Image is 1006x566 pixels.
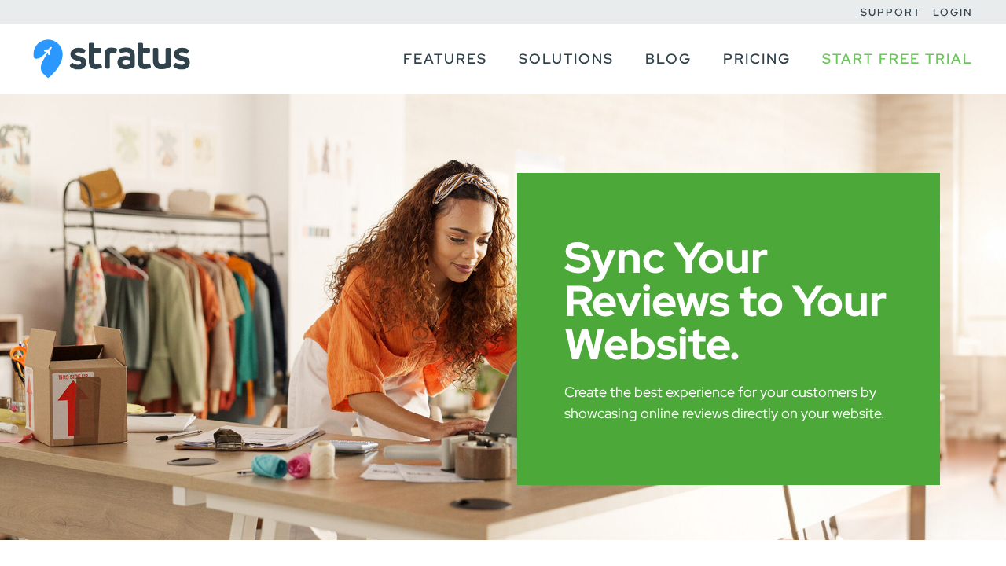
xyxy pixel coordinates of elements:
[861,6,921,19] a: Support
[723,44,791,74] a: Pricing
[33,39,190,79] img: Stratus
[564,236,893,366] h1: Sync Your Reviews to Your Website.
[822,44,973,74] a: Start Free Trial
[387,24,973,94] nav: Primary
[645,44,692,74] a: Blog
[403,44,487,74] a: Features
[519,44,614,74] a: Solutions
[933,6,973,19] a: Login
[564,381,893,424] p: Create the best experience for your customers by showcasing online reviews directly on your website.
